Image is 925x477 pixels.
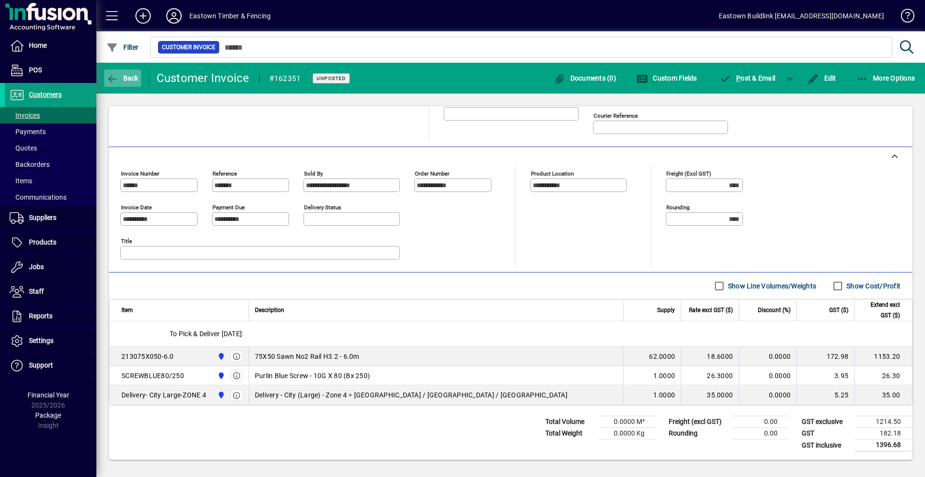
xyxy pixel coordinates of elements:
[551,69,619,87] button: Documents (0)
[215,351,226,362] span: Holyoake St
[726,281,816,291] label: Show Line Volumes/Weights
[666,204,689,211] mat-label: Rounding
[255,352,359,361] span: 75X50 Sawn No2 Rail H3.2 - 6.0m
[857,74,915,82] span: More Options
[854,385,912,405] td: 35.00
[5,156,96,173] a: Backorders
[731,416,789,428] td: 0.00
[317,75,346,82] span: Unposted
[854,69,918,87] button: More Options
[653,390,675,400] span: 1.0000
[720,74,776,82] span: ost & Email
[894,2,913,33] a: Knowledge Base
[636,74,697,82] span: Custom Fields
[121,305,133,315] span: Item
[687,352,733,361] div: 18.6000
[855,428,912,439] td: 182.18
[162,42,215,52] span: Customer Invoice
[805,69,839,87] button: Edit
[212,170,237,177] mat-label: Reference
[845,281,900,291] label: Show Cost/Profit
[106,43,139,51] span: Filter
[121,352,174,361] div: 213075X050-6.0
[10,193,66,201] span: Communications
[255,390,568,400] span: Delivery - City (Large) - Zone 4 = [GEOGRAPHIC_DATA] / [GEOGRAPHIC_DATA] / [GEOGRAPHIC_DATA]
[10,144,37,152] span: Quotes
[29,361,53,369] span: Support
[5,354,96,378] a: Support
[304,170,323,177] mat-label: Sold by
[739,366,796,385] td: 0.0000
[664,428,731,439] td: Rounding
[796,347,854,366] td: 172.98
[215,390,226,400] span: Holyoake St
[29,312,53,320] span: Reports
[854,366,912,385] td: 26.30
[29,66,42,74] span: POS
[736,74,740,82] span: P
[531,170,574,177] mat-label: Product location
[796,385,854,405] td: 5.25
[657,305,675,315] span: Supply
[689,305,733,315] span: Rate excl GST ($)
[796,366,854,385] td: 3.95
[5,107,96,123] a: Invoices
[797,439,855,451] td: GST inclusive
[829,305,848,315] span: GST ($)
[10,111,40,119] span: Invoices
[189,8,271,24] div: Eastown Timber & Fencing
[653,371,675,381] span: 1.0000
[104,39,141,56] button: Filter
[860,300,900,321] span: Extend excl GST ($)
[415,170,449,177] mat-label: Order number
[797,416,855,428] td: GST exclusive
[5,34,96,58] a: Home
[10,161,50,168] span: Backorders
[855,439,912,451] td: 1396.68
[5,140,96,156] a: Quotes
[29,287,44,295] span: Staff
[121,390,206,400] div: Delivery- City Large-ZONE 4
[598,428,656,439] td: 0.0000 Kg
[10,128,46,136] span: Payments
[269,71,301,86] div: #162351
[304,204,341,211] mat-label: Delivery status
[5,304,96,328] a: Reports
[128,7,159,25] button: Add
[855,416,912,428] td: 1214.50
[29,91,62,98] span: Customers
[29,214,56,221] span: Suppliers
[739,347,796,366] td: 0.0000
[255,371,370,381] span: Purlin Blue Screw - 10G X 80 (Bx 250)
[664,416,731,428] td: Freight (excl GST)
[29,263,44,271] span: Jobs
[739,385,796,405] td: 0.0000
[5,189,96,205] a: Communications
[594,112,638,119] mat-label: Courier Reference
[541,416,598,428] td: Total Volume
[5,329,96,353] a: Settings
[5,58,96,82] a: POS
[797,428,855,439] td: GST
[121,170,159,177] mat-label: Invoice number
[27,391,69,399] span: Financial Year
[854,347,912,366] td: 1153.20
[104,69,141,87] button: Back
[554,74,616,82] span: Documents (0)
[121,238,132,245] mat-label: Title
[731,428,789,439] td: 0.00
[212,204,245,211] mat-label: Payment due
[255,305,284,315] span: Description
[29,41,47,49] span: Home
[96,69,149,87] app-page-header-button: Back
[29,238,56,246] span: Products
[687,371,733,381] div: 26.3000
[157,70,250,86] div: Customer Invoice
[541,428,598,439] td: Total Weight
[719,8,884,24] div: Eastown Buildlink [EMAIL_ADDRESS][DOMAIN_NAME]
[758,305,791,315] span: Discount (%)
[29,337,53,344] span: Settings
[807,74,836,82] span: Edit
[5,173,96,189] a: Items
[159,7,189,25] button: Profile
